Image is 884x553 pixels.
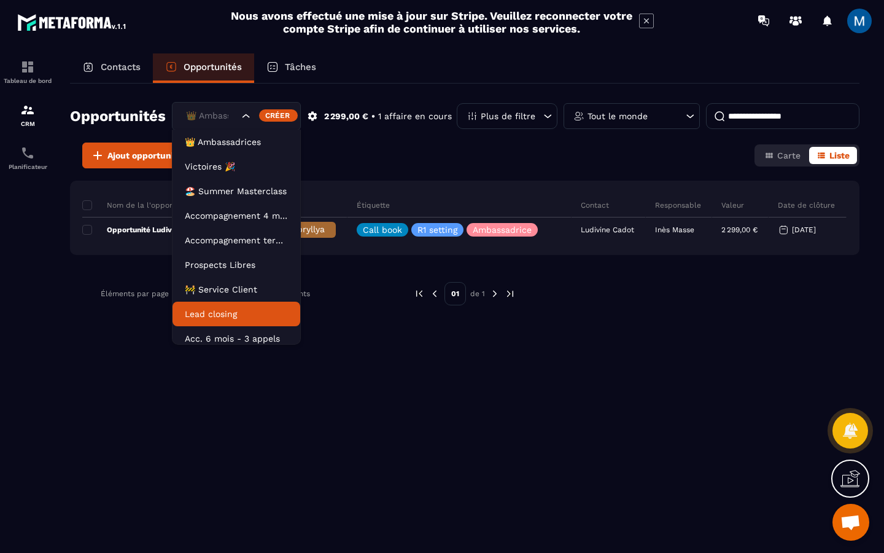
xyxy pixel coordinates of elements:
[481,112,535,120] p: Plus de filtre
[285,61,316,73] p: Tâches
[357,200,390,210] p: Étiquette
[184,61,242,73] p: Opportunités
[82,143,190,168] button: Ajout opportunité
[107,149,182,162] span: Ajout opportunité
[3,136,52,179] a: schedulerschedulerPlanificateur
[371,111,375,122] p: •
[185,308,288,320] p: Lead closing
[777,151,801,160] span: Carte
[185,210,288,222] p: Accompagnement 4 mois
[414,288,425,299] img: prev
[172,102,301,130] div: Search for option
[378,111,452,122] p: 1 affaire en cours
[17,11,128,33] img: logo
[20,103,35,117] img: formation
[721,200,744,210] p: Valeur
[185,136,288,148] p: 👑 Ambassadrices
[3,77,52,84] p: Tableau de bord
[185,259,288,271] p: Prospects Libres
[20,60,35,74] img: formation
[82,200,193,210] p: Nom de la l'opportunité
[185,332,288,345] p: Acc. 6 mois - 3 appels
[286,224,325,234] span: Appryllya
[778,200,835,210] p: Date de clôture
[3,163,52,170] p: Planificateur
[505,288,516,299] img: next
[183,109,239,123] input: Search for option
[587,112,648,120] p: Tout le monde
[259,109,298,122] div: Créer
[101,61,141,73] p: Contacts
[444,282,466,305] p: 01
[429,288,440,299] img: prev
[185,185,288,197] p: 🏖️ Summer Masterclass
[417,226,457,234] p: R1 setting
[70,104,166,128] h2: Opportunités
[185,160,288,173] p: Victoires 🎉
[809,147,857,164] button: Liste
[101,289,169,298] p: Éléments par page
[655,200,701,210] p: Responsable
[3,50,52,93] a: formationformationTableau de bord
[324,111,368,122] p: 2 299,00 €
[3,93,52,136] a: formationformationCRM
[82,225,206,235] p: Opportunité Ludivine Cadot
[792,226,816,234] p: [DATE]
[581,200,609,210] p: Contact
[757,147,808,164] button: Carte
[3,120,52,127] p: CRM
[185,283,288,296] p: 🚧 Service Client
[721,226,758,234] p: 2 299,00 €
[489,288,500,299] img: next
[254,53,328,83] a: Tâches
[470,289,485,299] p: de 1
[230,9,633,35] h2: Nous avons effectué une mise à jour sur Stripe. Veuillez reconnecter votre compte Stripe afin de ...
[70,53,153,83] a: Contacts
[20,146,35,160] img: scheduler
[655,226,694,234] p: Inès Masse
[363,226,402,234] p: Call book
[185,234,288,246] p: Accompagnement terminé
[153,53,254,83] a: Opportunités
[832,504,869,541] a: Ouvrir le chat
[829,151,850,160] span: Liste
[473,226,532,234] p: Ambassadrice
